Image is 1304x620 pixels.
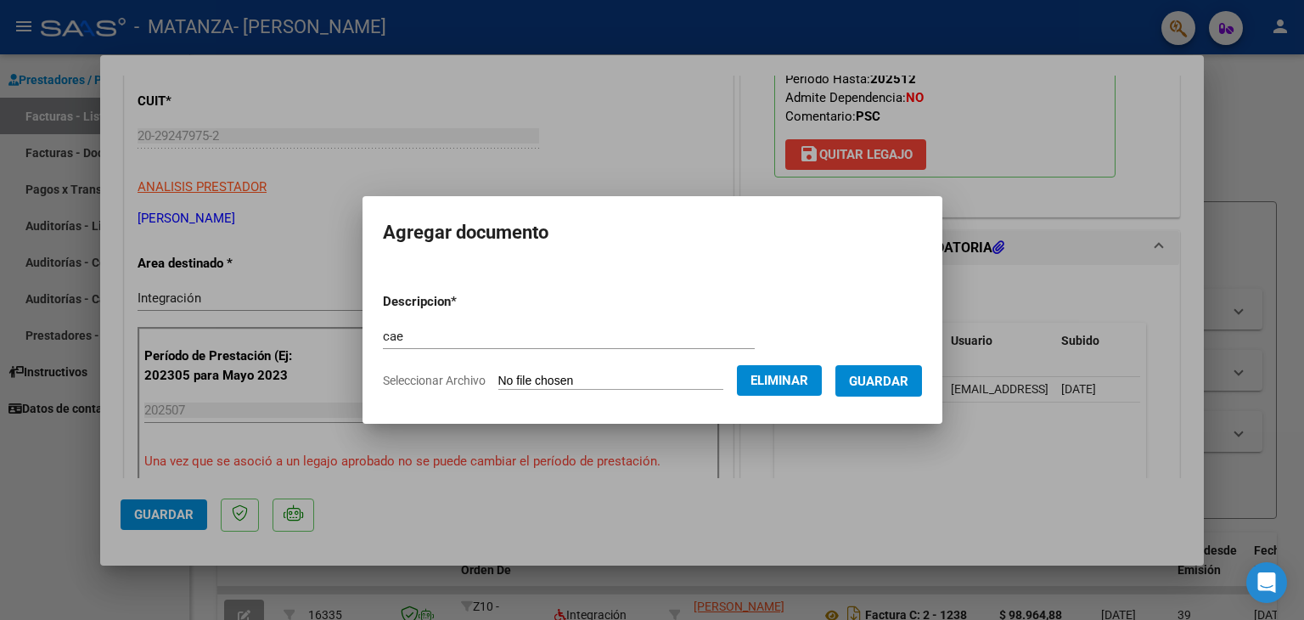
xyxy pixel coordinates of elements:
[835,365,922,397] button: Guardar
[750,373,808,388] span: Eliminar
[383,217,922,249] h2: Agregar documento
[1246,562,1287,603] div: Open Intercom Messenger
[383,292,545,312] p: Descripcion
[383,374,486,387] span: Seleccionar Archivo
[737,365,822,396] button: Eliminar
[849,374,908,389] span: Guardar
